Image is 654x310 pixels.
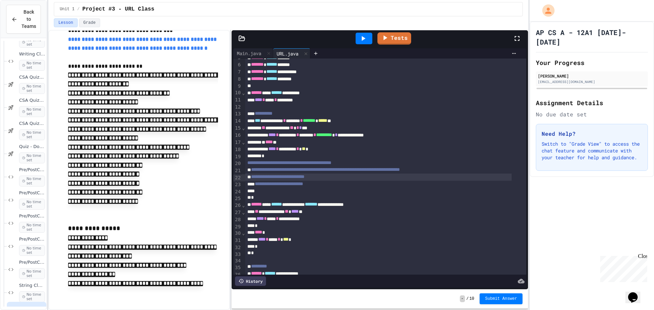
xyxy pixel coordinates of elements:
div: URL.java [273,48,310,59]
div: 32 [233,244,242,251]
span: No time set [19,176,45,186]
div: 19 [233,153,242,160]
div: 34 [233,258,242,264]
div: 10 [233,89,242,97]
div: Main.java [233,48,273,59]
span: Fold line [242,140,245,145]
span: No time set [19,60,45,71]
iframe: chat widget [625,283,647,303]
span: No time set [19,37,45,48]
div: 26 [233,202,242,209]
div: 20 [233,160,242,167]
iframe: chat widget [597,253,647,282]
div: [EMAIL_ADDRESS][DOMAIN_NAME] [538,79,646,84]
span: Quiz - Documentation, Preconditions and Postconditions [19,144,45,150]
span: Fold line [242,272,245,277]
div: 14 [233,118,242,125]
button: Grade [79,18,100,27]
span: CSA Quiz #3: Mutator Methods [19,121,45,127]
span: Fold line [242,210,245,215]
div: 21 [233,167,242,175]
span: Pre/PostConditions #5 [19,260,45,265]
div: 13 [233,111,242,118]
div: 29 [233,224,242,230]
span: No time set [19,199,45,210]
div: 16 [233,132,242,139]
div: 23 [233,181,242,189]
span: / [466,296,469,301]
span: Pre/PostConditions #2 [19,190,45,196]
span: Project #3 - URL Class [82,5,154,13]
span: Unit 1 [60,6,74,12]
div: 9 [233,83,242,90]
span: Writing Classes #2 - Cat [19,51,45,57]
button: Lesson [54,18,77,27]
div: 35 [233,264,242,272]
div: 11 [233,97,242,104]
div: 7 [233,69,242,76]
div: 33 [233,251,242,258]
span: No time set [19,222,45,233]
span: 10 [469,296,474,301]
div: 15 [233,125,242,132]
span: Submit Answer [485,296,517,301]
p: Switch to "Grade View" to access the chat feature and communicate with your teacher for help and ... [542,141,642,161]
span: Fold line [242,90,245,96]
span: No time set [19,268,45,279]
span: Pre/PostConditions #3 [19,213,45,219]
span: CSA Quiz #2: Accessor Methods [19,98,45,103]
h1: AP CS A - 12A1 [DATE]-[DATE] [536,28,648,47]
span: String Class Review #1 [19,283,45,289]
h2: Assignment Details [536,98,648,108]
div: History [235,276,266,286]
div: 22 [233,175,242,182]
a: Tests [377,32,411,45]
span: Back to Teams [21,9,36,30]
div: No due date set [536,110,648,118]
span: No time set [19,291,45,302]
span: No time set [19,245,45,256]
div: Chat with us now!Close [3,3,47,43]
div: 6 [233,62,242,69]
div: URL.java [273,50,302,57]
span: - [460,295,465,302]
span: No time set [19,129,45,140]
button: Back to Teams [6,5,41,34]
div: 28 [233,216,242,224]
span: / [77,6,80,12]
span: Fold line [242,125,245,131]
h3: Need Help? [542,130,642,138]
h2: Your Progress [536,58,648,67]
span: No time set [19,106,45,117]
button: Submit Answer [480,293,523,304]
span: Fold line [242,202,245,208]
span: Pre/PostConditions #1 [19,167,45,173]
div: 30 [233,230,242,237]
div: My Account [535,3,556,18]
span: CSA Quiz #1: Attributes [19,75,45,80]
div: 36 [233,272,242,279]
div: [PERSON_NAME] [538,73,646,79]
div: 17 [233,139,242,146]
span: Pre/PostConditions #4 [19,236,45,242]
span: No time set [19,152,45,163]
div: 8 [233,76,242,83]
div: 18 [233,146,242,153]
span: No time set [19,83,45,94]
div: 27 [233,209,242,216]
div: 25 [233,195,242,202]
div: 12 [233,104,242,111]
div: 24 [233,189,242,195]
span: Fold line [242,230,245,236]
div: 31 [233,237,242,244]
div: Main.java [233,50,265,57]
